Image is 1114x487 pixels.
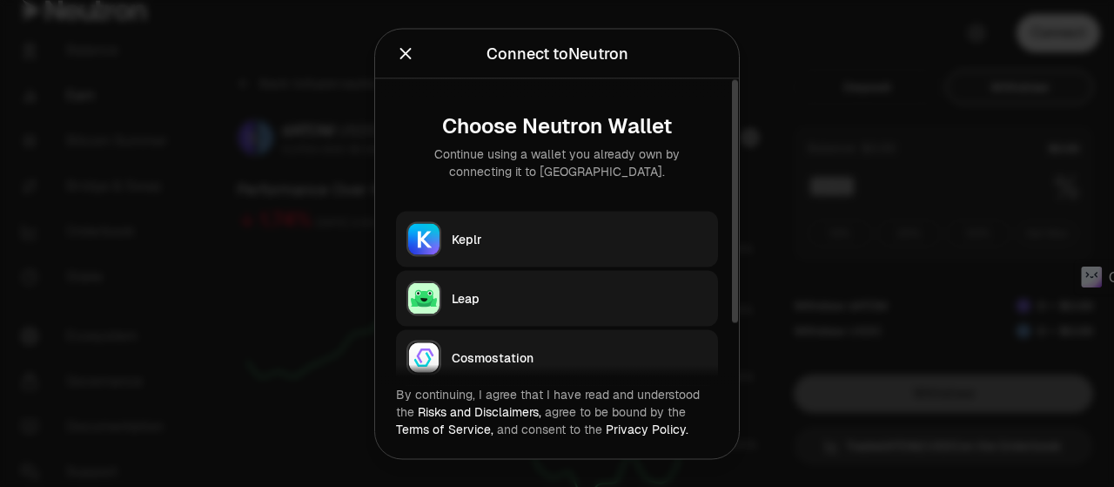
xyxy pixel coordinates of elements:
a: Terms of Service, [396,421,493,436]
div: By continuing, I agree that I have read and understood the agree to be bound by the and consent t... [396,385,718,437]
button: LeapLeap [396,270,718,326]
div: Cosmostation [452,348,708,366]
a: Privacy Policy. [606,421,688,436]
div: Continue using a wallet you already own by connecting it to [GEOGRAPHIC_DATA]. [410,145,704,179]
div: Choose Neutron Wallet [410,113,704,138]
img: Leap [408,282,440,314]
div: Leap [452,289,708,307]
button: CosmostationCosmostation [396,329,718,385]
a: Risks and Disclaimers, [418,403,541,419]
img: Cosmostation [408,342,440,373]
button: KeplrKeplr [396,211,718,267]
div: Connect to Neutron [487,41,628,65]
img: Keplr [408,223,440,254]
div: Keplr [452,230,708,247]
button: Close [396,41,415,65]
